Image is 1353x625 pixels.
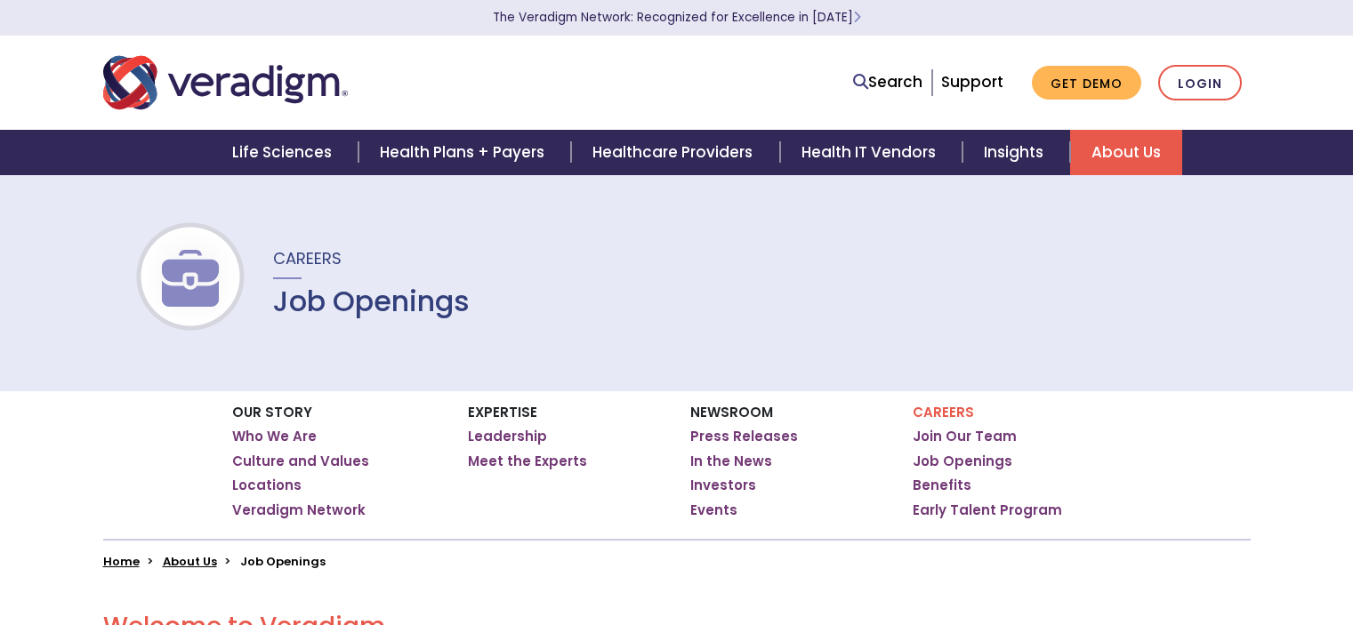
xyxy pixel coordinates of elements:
a: Investors [690,477,756,494]
a: Search [853,70,922,94]
a: The Veradigm Network: Recognized for Excellence in [DATE]Learn More [493,9,861,26]
a: Job Openings [913,453,1012,470]
a: Veradigm Network [232,501,366,519]
a: Get Demo [1032,66,1141,100]
a: Culture and Values [232,453,369,470]
h1: Job Openings [273,284,470,318]
a: About Us [163,553,217,570]
a: Press Releases [690,428,798,445]
a: Healthcare Providers [571,130,779,175]
a: In the News [690,453,772,470]
a: Health IT Vendors [780,130,962,175]
a: Life Sciences [211,130,358,175]
a: Support [941,71,1003,92]
a: Who We Are [232,428,317,445]
a: Home [103,553,140,570]
a: Early Talent Program [913,501,1062,519]
a: Health Plans + Payers [358,130,571,175]
a: Join Our Team [913,428,1017,445]
a: Leadership [468,428,547,445]
span: Careers [273,247,342,269]
a: Benefits [913,477,971,494]
span: Learn More [853,9,861,26]
a: Login [1158,65,1242,101]
a: About Us [1070,130,1182,175]
a: Events [690,501,737,519]
a: Locations [232,477,302,494]
a: Insights [962,130,1070,175]
a: Meet the Experts [468,453,587,470]
img: Veradigm logo [103,53,348,112]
